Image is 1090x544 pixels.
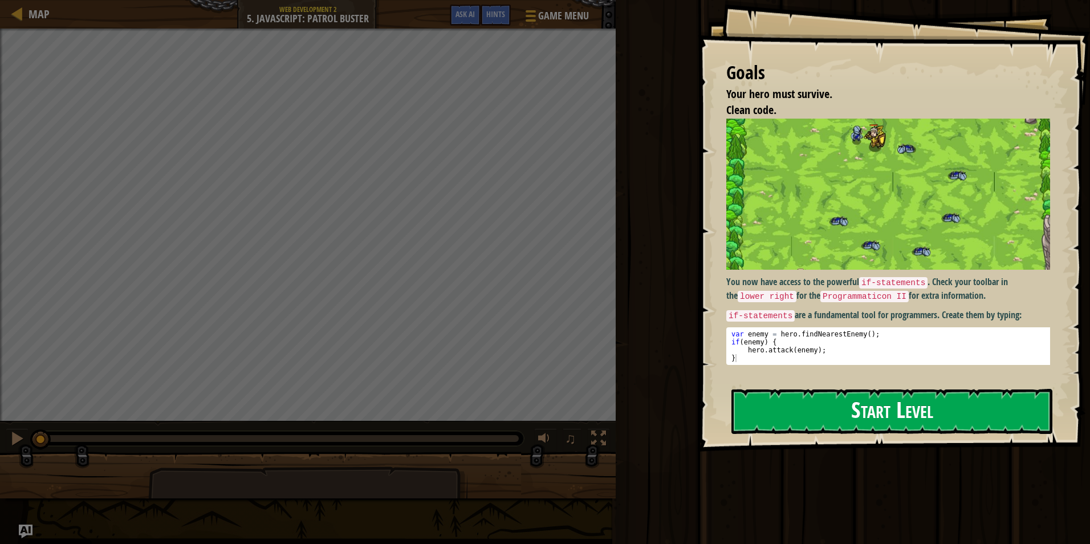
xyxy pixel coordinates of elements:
button: Ask AI [19,525,32,538]
a: Map [23,6,50,22]
li: Your hero must survive. [712,86,1047,103]
button: Game Menu [516,5,596,31]
div: Goals [726,60,1050,86]
img: Patrol buster [726,119,1059,270]
button: Adjust volume [534,428,557,452]
span: Ask AI [455,9,475,19]
button: Start Level [731,389,1052,434]
button: Ctrl + P: Pause [6,428,29,452]
span: Game Menu [538,9,589,23]
span: Hints [486,9,505,19]
li: Clean code. [712,102,1047,119]
code: if-statements [859,277,928,289]
span: ♫ [565,430,576,447]
span: Clean code. [726,102,776,117]
p: You now have access to the powerful . Check your toolbar in the for the for extra information. [726,275,1059,302]
span: Map [29,6,50,22]
button: Toggle fullscreen [587,428,610,452]
button: ♫ [563,428,582,452]
button: Ask AI [450,5,481,26]
span: Your hero must survive. [726,86,832,102]
code: if-statements [726,310,795,322]
code: lower right [738,291,796,302]
code: Programmaticon II [820,291,909,302]
p: are a fundamental tool for programmers. Create them by typing: [726,308,1059,322]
